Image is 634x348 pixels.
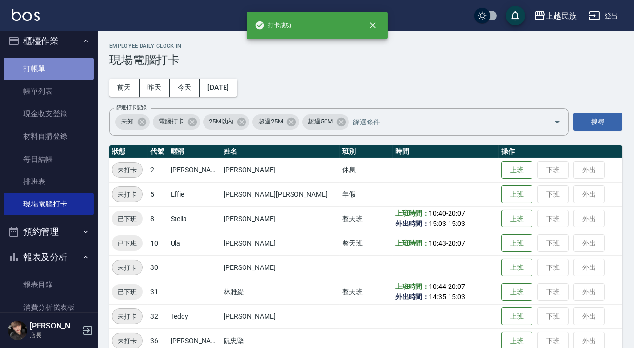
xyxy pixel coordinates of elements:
a: 材料自購登錄 [4,125,94,147]
span: 15:03 [429,220,446,227]
b: 上班時間： [395,239,429,247]
th: 暱稱 [168,145,222,158]
button: 報表及分析 [4,245,94,270]
span: 20:07 [448,209,465,217]
td: 年假 [340,182,393,206]
span: 未打卡 [112,263,142,273]
td: [PERSON_NAME] [221,158,339,182]
th: 時間 [393,145,499,158]
button: 搜尋 [573,113,622,131]
img: Logo [12,9,40,21]
td: 整天班 [340,206,393,231]
td: [PERSON_NAME][PERSON_NAME] [221,182,339,206]
button: 上班 [501,185,532,204]
span: 未打卡 [112,189,142,200]
button: [DATE] [200,79,237,97]
th: 操作 [499,145,622,158]
a: 每日結帳 [4,148,94,170]
td: 休息 [340,158,393,182]
div: 上越民族 [546,10,577,22]
button: 前天 [109,79,140,97]
a: 報表目錄 [4,273,94,296]
td: 32 [148,304,168,328]
th: 班別 [340,145,393,158]
button: 櫃檯作業 [4,28,94,54]
td: - - [393,280,499,304]
td: [PERSON_NAME] [221,231,339,255]
span: 15:03 [448,220,465,227]
td: [PERSON_NAME] [221,304,339,328]
td: 林雅緹 [221,280,339,304]
a: 帳單列表 [4,80,94,102]
div: 25M以內 [203,114,250,130]
td: Teddy [168,304,222,328]
span: 超過50M [302,117,339,126]
b: 上班時間： [395,283,429,290]
span: 10:43 [429,239,446,247]
a: 現場電腦打卡 [4,193,94,215]
td: 整天班 [340,231,393,255]
input: 篩選條件 [350,113,537,130]
th: 姓名 [221,145,339,158]
span: 已下班 [112,238,143,248]
td: 5 [148,182,168,206]
td: [PERSON_NAME] [221,206,339,231]
td: 10 [148,231,168,255]
td: Stella [168,206,222,231]
td: - - [393,206,499,231]
button: 登出 [585,7,622,25]
td: Ula [168,231,222,255]
button: close [362,15,384,36]
span: 超過25M [252,117,289,126]
td: [PERSON_NAME] [221,255,339,280]
a: 現金收支登錄 [4,102,94,125]
b: 外出時間： [395,220,429,227]
h5: [PERSON_NAME] [30,321,80,331]
button: Open [550,114,565,130]
button: save [506,6,525,25]
button: 上班 [501,161,532,179]
div: 超過50M [302,114,349,130]
div: 超過25M [252,114,299,130]
th: 狀態 [109,145,148,158]
button: 預約管理 [4,219,94,245]
td: 31 [148,280,168,304]
td: [PERSON_NAME] [168,158,222,182]
b: 上班時間： [395,209,429,217]
button: 昨天 [140,79,170,97]
b: 外出時間： [395,293,429,301]
span: 未打卡 [112,336,142,346]
td: 2 [148,158,168,182]
td: - [393,231,499,255]
span: 14:35 [429,293,446,301]
h3: 現場電腦打卡 [109,53,622,67]
button: 上越民族 [530,6,581,26]
td: 8 [148,206,168,231]
span: 20:07 [448,283,465,290]
td: 30 [148,255,168,280]
a: 消費分析儀表板 [4,296,94,319]
span: 打卡成功 [255,20,292,30]
button: 上班 [501,259,532,277]
span: 10:40 [429,209,446,217]
button: 上班 [501,210,532,228]
span: 電腦打卡 [153,117,190,126]
span: 未知 [115,117,140,126]
span: 已下班 [112,214,143,224]
span: 15:03 [448,293,465,301]
label: 篩選打卡記錄 [116,104,147,111]
button: 今天 [170,79,200,97]
span: 未打卡 [112,165,142,175]
span: 20:07 [448,239,465,247]
span: 25M以內 [203,117,240,126]
td: 整天班 [340,280,393,304]
img: Person [8,321,27,340]
span: 未打卡 [112,311,142,322]
div: 電腦打卡 [153,114,200,130]
p: 店長 [30,331,80,340]
span: 已下班 [112,287,143,297]
button: 上班 [501,234,532,252]
h2: Employee Daily Clock In [109,43,622,49]
div: 未知 [115,114,150,130]
a: 打帳單 [4,58,94,80]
